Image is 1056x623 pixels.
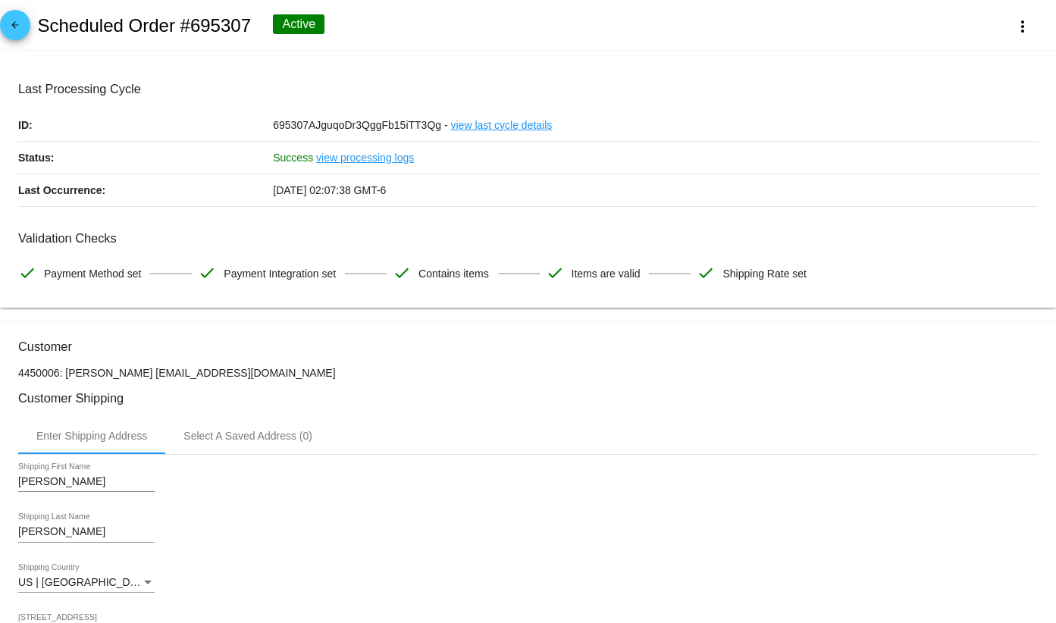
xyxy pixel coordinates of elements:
[418,258,489,290] span: Contains items
[198,264,216,282] mat-icon: check
[18,391,1038,405] h3: Customer Shipping
[18,174,273,206] p: Last Occurrence:
[18,142,273,174] p: Status:
[273,14,324,34] div: Active
[18,526,155,538] input: Shipping Last Name
[546,264,564,282] mat-icon: check
[44,258,141,290] span: Payment Method set
[224,258,336,290] span: Payment Integration set
[18,340,1038,354] h3: Customer
[273,152,313,164] span: Success
[273,184,386,196] span: [DATE] 02:07:38 GMT-6
[393,264,411,282] mat-icon: check
[37,15,251,36] h2: Scheduled Order #695307
[722,258,807,290] span: Shipping Rate set
[18,109,273,141] p: ID:
[451,109,553,141] a: view last cycle details
[316,142,414,174] a: view processing logs
[697,264,715,282] mat-icon: check
[18,577,155,589] mat-select: Shipping Country
[273,119,447,131] span: 695307AJguqoDr3QggFb15iTT3Qg -
[18,82,1038,96] h3: Last Processing Cycle
[572,258,641,290] span: Items are valid
[6,20,24,38] mat-icon: arrow_back
[18,476,155,488] input: Shipping First Name
[18,264,36,282] mat-icon: check
[36,430,147,442] div: Enter Shipping Address
[18,367,1038,379] p: 4450006: [PERSON_NAME] [EMAIL_ADDRESS][DOMAIN_NAME]
[1014,17,1032,36] mat-icon: more_vert
[183,430,312,442] div: Select A Saved Address (0)
[18,576,152,588] span: US | [GEOGRAPHIC_DATA]
[18,231,1038,246] h3: Validation Checks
